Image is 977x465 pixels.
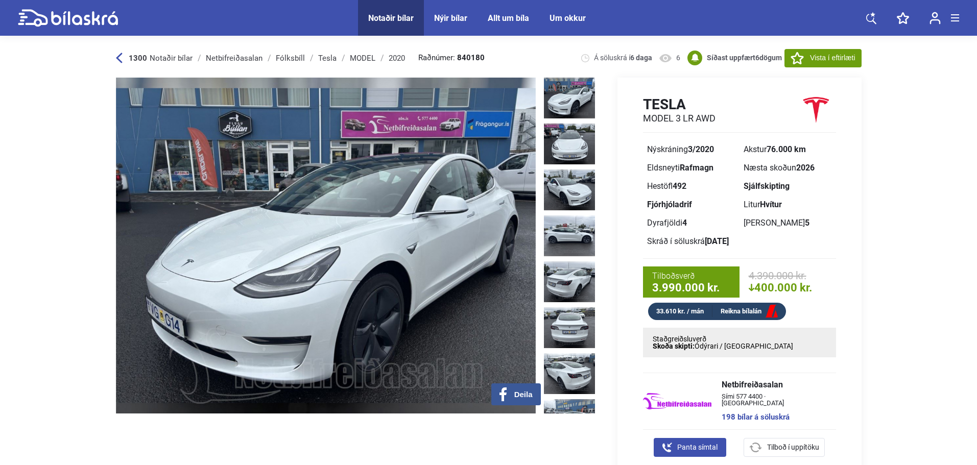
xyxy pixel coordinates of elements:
[705,236,729,246] b: [DATE]
[796,163,815,173] b: 2026
[647,164,735,172] div: Eldsneyti
[767,144,806,154] b: 76.000 km
[744,164,832,172] div: Næsta skoðun
[389,54,405,62] div: 2020
[150,54,193,63] span: Notaðir bílar
[744,201,832,209] div: Litur
[544,78,595,118] img: 1753452084_3988000988172217047_25752057204960037.jpg
[544,261,595,302] img: 1753452089_2753478345522904360_25752061571211944.jpg
[491,383,541,405] button: Deila
[544,353,595,394] img: 1753452090_2619972386358084115_25752063075657328.jpg
[630,54,652,62] b: 6 daga
[767,442,819,453] span: Tilboð í uppítöku
[643,113,716,124] h2: MODEL 3 LR AWD
[647,182,735,190] div: Hestöfl
[760,200,782,209] b: Hvítur
[647,200,692,209] b: Fjórhjóladrif
[514,390,533,399] span: Deila
[652,271,730,282] span: Tilboðsverð
[749,281,827,293] span: 400.000 kr.
[368,13,414,23] a: Notaðir bílar
[652,282,730,293] span: 3.990.000 kr.
[688,144,714,154] b: 3/2020
[722,393,825,406] span: Sími 577 4400 · [GEOGRAPHIC_DATA]
[673,181,686,191] b: 492
[695,342,793,350] span: Ódýrari / [GEOGRAPHIC_DATA]
[434,13,467,23] a: Nýir bílar
[544,169,595,210] img: 1753452086_7788246712865958961_25752059468157346.jpg
[755,54,759,62] span: 6
[722,381,825,389] span: Netbifreiðasalan
[544,307,595,348] img: 1753452089_3767608282020904189_25752062308605458.jpg
[677,442,718,453] span: Panta símtal
[418,54,485,62] span: Raðnúmer:
[647,145,735,154] div: Nýskráning
[647,219,735,227] div: Dyrafjöldi
[707,54,782,62] b: Síðast uppfært dögum
[744,219,832,227] div: [PERSON_NAME]
[796,95,836,125] img: logo Tesla MODEL 3 LR AWD
[206,54,263,62] div: Netbifreiðasalan
[350,54,375,62] div: MODEL
[744,181,790,191] b: Sjálfskipting
[680,163,713,173] b: Rafmagn
[129,54,147,63] b: 1300
[550,13,586,23] a: Um okkur
[488,13,529,23] a: Allt um bíla
[276,54,305,62] div: Fólksbíll
[930,12,941,25] img: user-login.svg
[712,305,786,318] a: Reikna bílalán
[810,53,855,63] span: Vista í eftirlæti
[722,413,825,421] a: 198 bílar á söluskrá
[544,399,595,440] img: 1753452091_7316484525459484942_25752063857735087.jpg
[643,96,716,113] h1: Tesla
[544,124,595,164] img: 1753452085_2068814117856626488_25752058467466439.jpg
[544,215,595,256] img: 1753452087_2258908654441120119_25752060287724851.jpg
[647,237,735,246] div: Skráð í söluskrá
[676,53,680,63] span: 6
[744,145,832,154] div: Akstur
[682,218,687,228] b: 4
[318,54,337,62] div: Tesla
[805,218,809,228] b: 5
[653,342,695,350] strong: Skoða skipti:
[648,305,712,317] div: 33.610 kr. / mán
[784,49,861,67] button: Vista í eftirlæti
[594,53,652,63] span: Á söluskrá í
[749,271,827,281] span: 4.390.000 kr.
[653,335,826,342] p: Staðgreiðsluverð
[457,54,485,62] b: 840180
